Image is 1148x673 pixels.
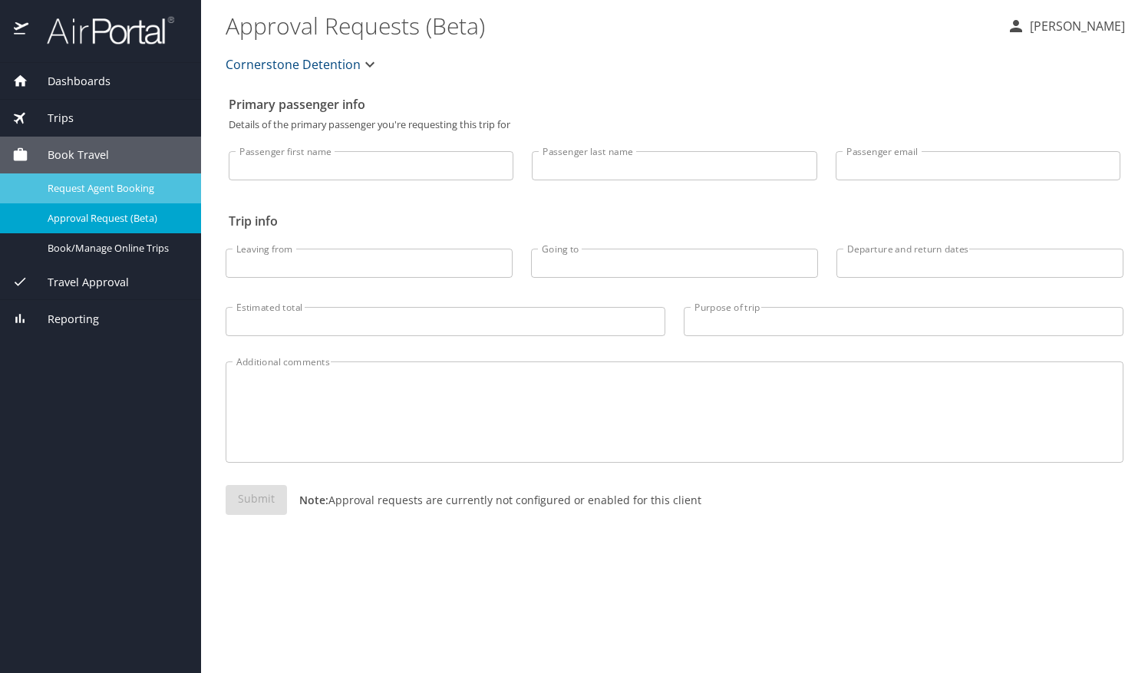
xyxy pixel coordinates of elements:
[30,15,174,45] img: airportal-logo.png
[229,120,1120,130] p: Details of the primary passenger you're requesting this trip for
[287,492,701,508] p: Approval requests are currently not configured or enabled for this client
[219,49,385,80] button: Cornerstone Detention
[48,241,183,256] span: Book/Manage Online Trips
[1001,12,1131,40] button: [PERSON_NAME]
[226,54,361,75] span: Cornerstone Detention
[28,147,109,163] span: Book Travel
[48,181,183,196] span: Request Agent Booking
[299,493,328,507] strong: Note:
[28,73,111,90] span: Dashboards
[229,92,1120,117] h2: Primary passenger info
[229,209,1120,233] h2: Trip info
[28,110,74,127] span: Trips
[1025,17,1125,35] p: [PERSON_NAME]
[226,2,995,49] h1: Approval Requests (Beta)
[48,211,183,226] span: Approval Request (Beta)
[28,274,129,291] span: Travel Approval
[28,311,99,328] span: Reporting
[14,15,30,45] img: icon-airportal.png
